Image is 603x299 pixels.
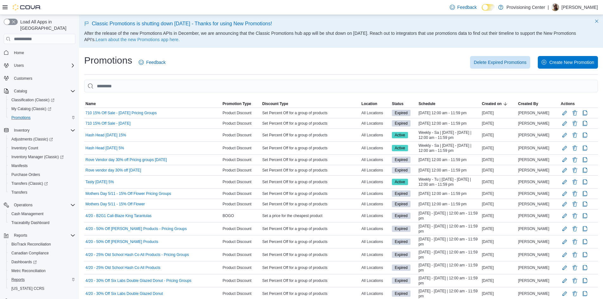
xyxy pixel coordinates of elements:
[418,177,479,187] span: Weekly - Tu | [DATE] - [DATE] | 12:00 am - 11:59 pm
[223,133,251,138] span: Product Discount
[11,154,64,159] span: Inventory Manager (Classic)
[392,226,411,232] span: Expired
[581,264,589,271] button: Clone Promotion
[6,258,78,266] a: Dashboards
[11,87,29,95] button: Catalog
[11,48,75,56] span: Home
[561,101,575,106] span: Actions
[85,252,189,257] a: 4/20 - 25% Old School Hash Co All Products - Pricing Groups
[571,131,579,139] button: Delete Promotion
[392,167,411,173] span: Expired
[561,251,568,259] button: Edit Promotion
[18,19,75,31] span: Load All Apps in [GEOGRAPHIC_DATA]
[395,121,408,126] span: Expired
[11,62,75,69] span: Users
[549,59,594,65] span: Create New Promotion
[392,132,408,138] span: Active
[518,179,550,184] span: [PERSON_NAME]
[9,276,75,283] span: Reports
[11,232,75,239] span: Reports
[84,20,598,28] p: Classic Promotions is shutting down [DATE] - Thanks for using New Promotions!
[85,213,152,218] a: 4/20 - B2G1 Cali-Blaze King Tarantulas
[395,239,408,245] span: Expired
[6,266,78,275] button: Metrc Reconciliation
[561,277,568,284] button: Edit Promotion
[221,100,261,108] button: Promotion Type
[6,188,78,197] button: Transfers
[360,100,391,108] button: Location
[481,200,517,208] div: [DATE]
[391,100,417,108] button: Status
[9,153,75,161] span: Inventory Manager (Classic)
[395,132,405,138] span: Active
[6,161,78,170] button: Manifests
[11,268,46,273] span: Metrc Reconciliation
[395,213,408,219] span: Expired
[11,220,49,225] span: Traceabilty Dashboard
[11,127,32,134] button: Inventory
[11,242,51,247] span: BioTrack Reconciliation
[481,120,517,127] div: [DATE]
[9,114,75,121] span: Promotions
[6,144,78,153] button: Inventory Count
[9,219,75,227] span: Traceabilty Dashboard
[581,238,589,246] button: Clone Promotion
[361,179,383,184] span: All Locations
[9,171,75,178] span: Purchase Orders
[481,109,517,117] div: [DATE]
[593,17,600,25] button: Dismiss this callout
[11,127,75,134] span: Inventory
[395,201,408,207] span: Expired
[518,121,550,126] span: [PERSON_NAME]
[11,49,27,57] a: Home
[223,110,251,115] span: Product Discount
[9,144,41,152] a: Inventory Count
[481,178,517,186] div: [DATE]
[9,153,66,161] a: Inventory Manager (Classic)
[392,179,408,185] span: Active
[581,144,589,152] button: Clone Promotion
[518,110,550,115] span: [PERSON_NAME]
[518,157,550,162] span: [PERSON_NAME]
[6,249,78,258] button: Canadian Compliance
[136,56,168,69] a: Feedback
[361,202,383,207] span: All Locations
[571,251,579,259] button: Delete Promotion
[561,144,568,152] button: Edit Promotion
[223,101,251,106] span: Promotion Type
[9,135,55,143] a: Adjustments (Classic)
[392,145,408,151] span: Active
[571,200,579,208] button: Delete Promotion
[481,100,517,108] button: Created on
[84,30,598,43] p: After the release of the new Promotions APIs in December, we are announcing that the Classic Prom...
[571,190,579,197] button: Delete Promotion
[223,213,234,218] span: BOGO
[581,109,589,117] button: Clone Promotion
[6,113,78,122] button: Promotions
[261,178,360,186] div: Set Percent Off for a group of products
[561,190,568,197] button: Edit Promotion
[561,178,568,186] button: Edit Promotion
[262,101,288,106] span: Discount Type
[482,101,502,106] span: Created on
[571,277,579,284] button: Delete Promotion
[561,264,568,271] button: Edit Promotion
[9,276,27,283] a: Reports
[9,180,75,187] span: Transfers (Classic)
[561,212,568,220] button: Edit Promotion
[457,4,477,10] span: Feedback
[11,286,44,291] span: [US_STATE] CCRS
[9,249,75,257] span: Canadian Compliance
[571,290,579,297] button: Delete Promotion
[9,210,75,218] span: Cash Management
[561,166,568,174] button: Edit Promotion
[518,133,550,138] span: [PERSON_NAME]
[581,178,589,186] button: Clone Promotion
[1,126,78,135] button: Inventory
[418,224,479,234] span: [DATE] - [DATE] | 12:00 am - 11:59 pm
[11,251,49,256] span: Canadian Compliance
[581,190,589,197] button: Clone Promotion
[11,115,31,120] span: Promotions
[11,146,38,151] span: Inventory Count
[11,232,30,239] button: Reports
